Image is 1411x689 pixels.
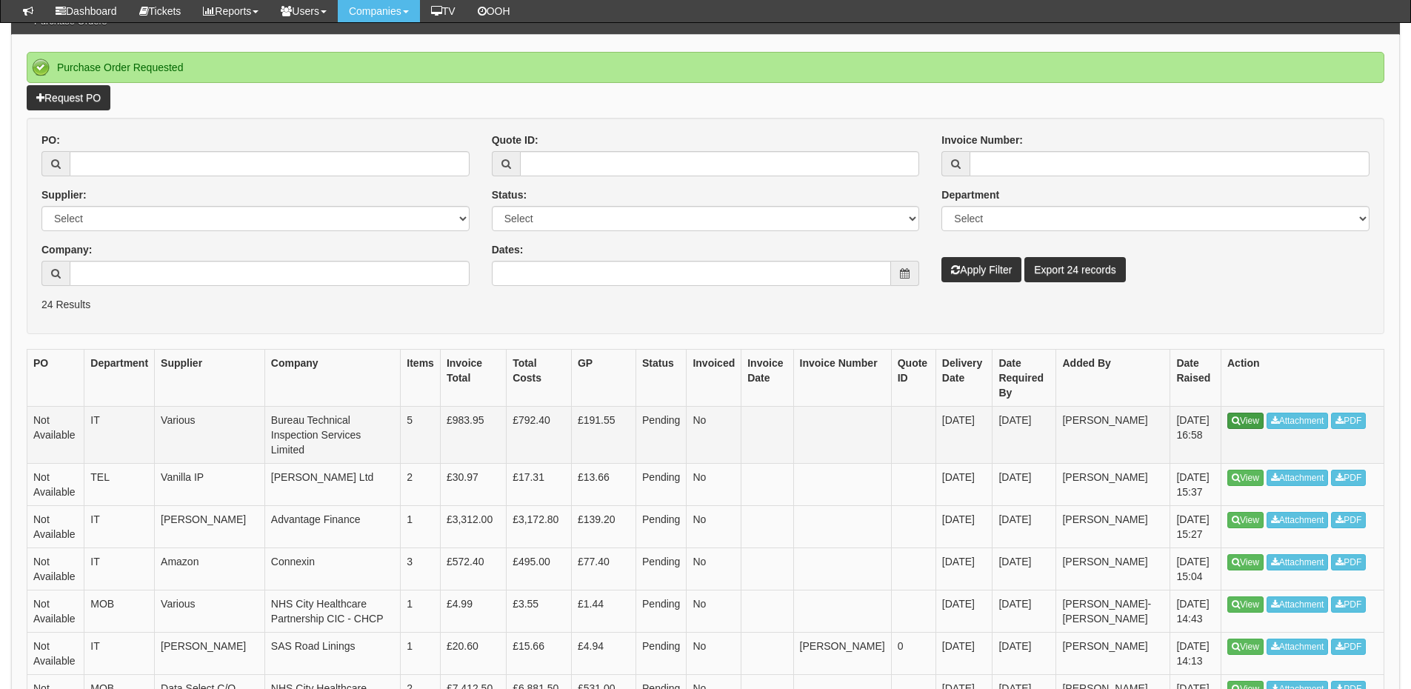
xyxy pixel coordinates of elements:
td: Pending [636,632,687,674]
label: Department [941,187,999,202]
th: Invoice Date [741,349,793,406]
td: Pending [636,406,687,463]
td: [DATE] 15:27 [1170,505,1221,547]
td: £13.66 [571,463,636,505]
td: NHS City Healthcare Partnership CIC - CHCP [264,590,400,632]
td: [DATE] 15:04 [1170,547,1221,590]
a: PDF [1331,596,1366,613]
a: PDF [1331,413,1366,429]
td: £4.94 [571,632,636,674]
th: Invoiced [687,349,741,406]
a: Attachment [1267,470,1329,486]
th: Added By [1056,349,1170,406]
td: [DATE] [935,505,993,547]
td: [PERSON_NAME] [1056,632,1170,674]
div: Purchase Order Requested [27,52,1384,83]
td: No [687,406,741,463]
a: Attachment [1267,413,1329,429]
td: Not Available [27,406,84,463]
td: [DATE] [935,406,993,463]
td: Pending [636,547,687,590]
td: 3 [401,547,441,590]
td: [DATE] [993,505,1056,547]
label: Status: [492,187,527,202]
th: Date Raised [1170,349,1221,406]
td: Not Available [27,590,84,632]
a: View [1227,639,1264,655]
td: [DATE] [935,547,993,590]
td: Not Available [27,547,84,590]
td: Amazon [155,547,265,590]
td: IT [84,547,155,590]
th: Status [636,349,687,406]
td: Advantage Finance [264,505,400,547]
td: SAS Road Linings [264,632,400,674]
a: PDF [1331,470,1366,486]
td: Pending [636,590,687,632]
td: Vanilla IP [155,463,265,505]
td: IT [84,505,155,547]
th: Delivery Date [935,349,993,406]
td: 1 [401,590,441,632]
label: Supplier: [41,187,87,202]
th: Supplier [155,349,265,406]
td: 5 [401,406,441,463]
a: View [1227,413,1264,429]
th: Quote ID [891,349,935,406]
a: View [1227,512,1264,528]
a: Attachment [1267,639,1329,655]
td: £572.40 [440,547,506,590]
td: [PERSON_NAME] [155,505,265,547]
td: £1.44 [571,590,636,632]
th: Department [84,349,155,406]
td: £17.31 [507,463,572,505]
td: [DATE] [993,406,1056,463]
td: Not Available [27,632,84,674]
td: £3,312.00 [440,505,506,547]
a: Export 24 records [1024,257,1126,282]
td: [PERSON_NAME] [1056,406,1170,463]
td: [DATE] 14:43 [1170,590,1221,632]
td: £792.40 [507,406,572,463]
td: Bureau Technical Inspection Services Limited [264,406,400,463]
td: [DATE] [935,590,993,632]
td: MOB [84,590,155,632]
td: [PERSON_NAME] [793,632,891,674]
td: No [687,547,741,590]
td: [DATE] [993,547,1056,590]
a: PDF [1331,639,1366,655]
td: No [687,505,741,547]
td: [DATE] [993,632,1056,674]
td: IT [84,406,155,463]
td: [DATE] 14:13 [1170,632,1221,674]
th: GP [571,349,636,406]
th: Invoice Number [793,349,891,406]
td: 1 [401,505,441,547]
td: [DATE] 15:37 [1170,463,1221,505]
td: £15.66 [507,632,572,674]
a: Request PO [27,85,110,110]
a: PDF [1331,512,1366,528]
td: TEL [84,463,155,505]
th: Company [264,349,400,406]
td: 2 [401,463,441,505]
td: [DATE] [993,590,1056,632]
label: Quote ID: [492,133,538,147]
th: Items [401,349,441,406]
label: Company: [41,242,92,257]
td: Various [155,590,265,632]
td: [PERSON_NAME] [1056,463,1170,505]
td: No [687,463,741,505]
a: View [1227,596,1264,613]
td: Various [155,406,265,463]
td: No [687,590,741,632]
td: £191.55 [571,406,636,463]
a: View [1227,554,1264,570]
th: Invoice Total [440,349,506,406]
td: Pending [636,505,687,547]
td: £495.00 [507,547,572,590]
a: Attachment [1267,554,1329,570]
td: Not Available [27,463,84,505]
th: Action [1221,349,1384,406]
td: [PERSON_NAME] [1056,505,1170,547]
